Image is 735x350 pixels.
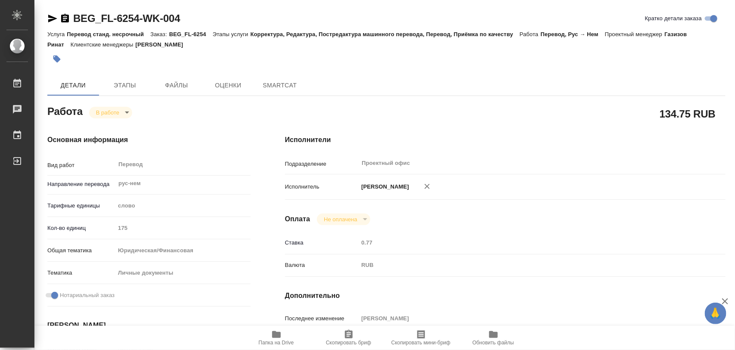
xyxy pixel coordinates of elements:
button: Добавить тэг [47,50,66,68]
p: [PERSON_NAME] [358,183,409,191]
div: Юридическая/Финансовая [115,243,250,258]
h4: Исполнители [285,135,726,145]
div: В работе [89,107,132,118]
p: Тематика [47,269,115,277]
button: Скопировать ссылку для ЯМессенджера [47,13,58,24]
h2: Работа [47,103,83,118]
button: В работе [93,109,122,116]
div: слово [115,198,250,213]
h4: Дополнительно [285,291,726,301]
p: Проектный менеджер [605,31,664,37]
h2: 134.75 RUB [660,106,716,121]
p: Заказ: [150,31,169,37]
p: Последнее изменение [285,314,359,323]
h4: Основная информация [47,135,251,145]
span: Скопировать мини-бриф [391,340,450,346]
p: [PERSON_NAME] [136,41,190,48]
p: Исполнитель [285,183,359,191]
div: RUB [358,258,688,273]
p: Работа [520,31,541,37]
button: Обновить файлы [457,326,530,350]
span: Оценки [208,80,249,91]
p: Валюта [285,261,359,269]
span: Файлы [156,80,197,91]
p: Общая тематика [47,246,115,255]
div: В работе [317,214,370,225]
button: Скопировать ссылку [60,13,70,24]
button: Скопировать бриф [313,326,385,350]
button: Папка на Drive [240,326,313,350]
span: 🙏 [708,304,723,322]
p: Этапы услуги [213,31,251,37]
input: Пустое поле [358,236,688,249]
a: BEG_FL-6254-WK-004 [73,12,180,24]
button: 🙏 [705,303,726,324]
p: Клиентские менеджеры [71,41,136,48]
span: Обновить файлы [472,340,514,346]
span: Детали [53,80,94,91]
p: Ставка [285,238,359,247]
span: Нотариальный заказ [60,291,115,300]
p: Услуга [47,31,67,37]
p: Кол-во единиц [47,224,115,232]
p: Перевод, Рус → Нем [541,31,605,37]
span: SmartCat [259,80,301,91]
p: BEG_FL-6254 [169,31,213,37]
span: Этапы [104,80,146,91]
span: Папка на Drive [259,340,294,346]
h4: [PERSON_NAME] [47,320,251,331]
span: Кратко детали заказа [645,14,702,23]
span: Скопировать бриф [326,340,371,346]
p: Перевод станд. несрочный [67,31,150,37]
input: Пустое поле [358,312,688,325]
p: Подразделение [285,160,359,168]
button: Не оплачена [321,216,360,223]
h4: Оплата [285,214,310,224]
p: Вид работ [47,161,115,170]
button: Скопировать мини-бриф [385,326,457,350]
p: Направление перевода [47,180,115,189]
p: Корректура, Редактура, Постредактура машинного перевода, Перевод, Приёмка по качеству [251,31,520,37]
div: Личные документы [115,266,250,280]
input: Пустое поле [115,222,250,234]
p: Тарифные единицы [47,201,115,210]
button: Удалить исполнителя [418,177,437,196]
